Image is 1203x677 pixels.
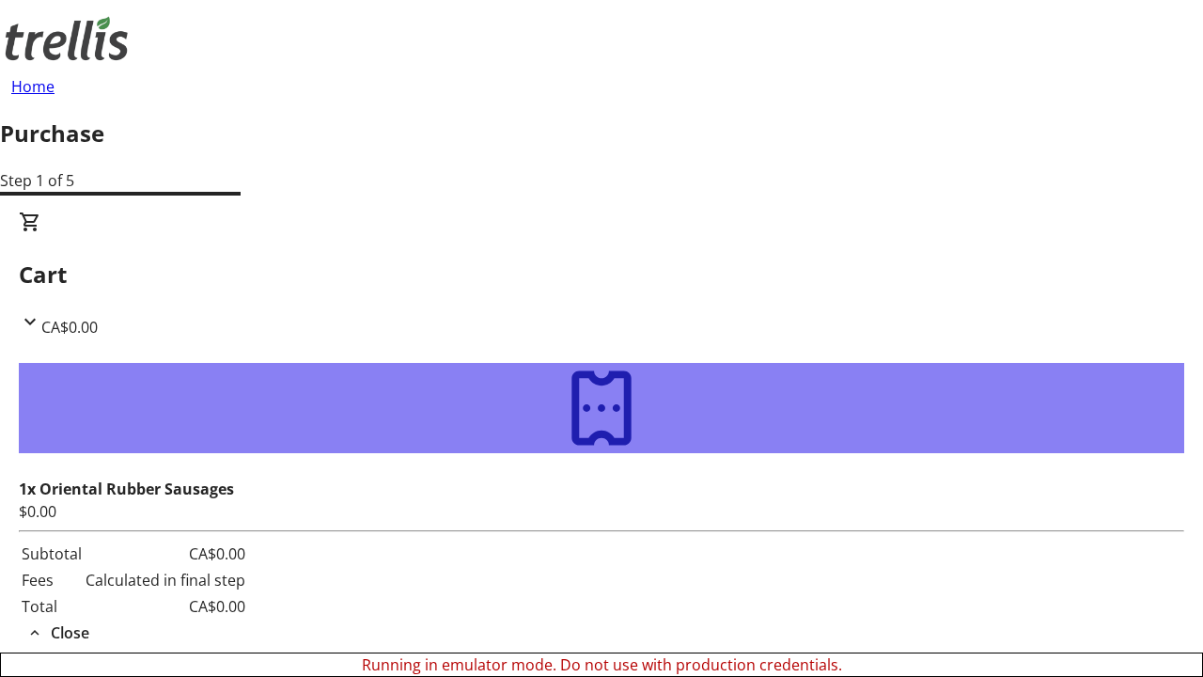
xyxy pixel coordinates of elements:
[21,568,83,592] td: Fees
[19,338,1184,645] div: CartCA$0.00
[51,622,89,644] span: Close
[85,568,246,592] td: Calculated in final step
[19,622,97,644] button: Close
[85,542,246,566] td: CA$0.00
[19,211,1184,338] div: CartCA$0.00
[19,479,234,499] strong: 1x Oriental Rubber Sausages
[85,594,246,619] td: CA$0.00
[41,317,98,338] span: CA$0.00
[19,258,1184,291] h2: Cart
[21,594,83,619] td: Total
[21,542,83,566] td: Subtotal
[19,500,1184,523] div: $0.00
